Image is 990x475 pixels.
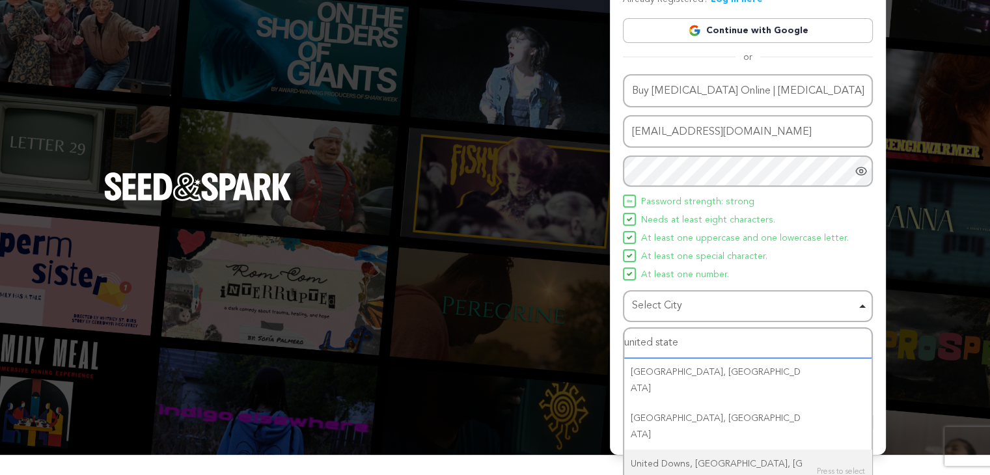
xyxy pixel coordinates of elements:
img: Seed&Spark Icon [627,235,632,240]
img: Seed&Spark Icon [627,271,632,277]
a: Seed&Spark Homepage [104,172,292,227]
input: Select City [624,329,872,358]
div: [GEOGRAPHIC_DATA]‎, [GEOGRAPHIC_DATA] [624,358,872,403]
span: Password strength: strong [641,195,754,210]
img: Google logo [688,24,701,37]
a: Continue with Google [623,18,873,43]
img: Seed&Spark Icon [627,253,632,258]
input: Email address [623,115,873,148]
input: Name [623,74,873,107]
div: Select City [632,297,856,316]
img: Seed&Spark Icon [627,217,632,222]
span: At least one special character. [641,249,767,265]
div: [GEOGRAPHIC_DATA]‎, [GEOGRAPHIC_DATA] [624,404,872,450]
span: At least one uppercase and one lowercase letter. [641,231,849,247]
span: or [736,51,760,64]
span: At least one number. [641,267,729,283]
a: Show password as plain text. Warning: this will display your password on the screen. [855,165,868,178]
img: Seed&Spark Icon [627,198,632,204]
span: Needs at least eight characters. [641,213,775,228]
img: Seed&Spark Logo [104,172,292,201]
